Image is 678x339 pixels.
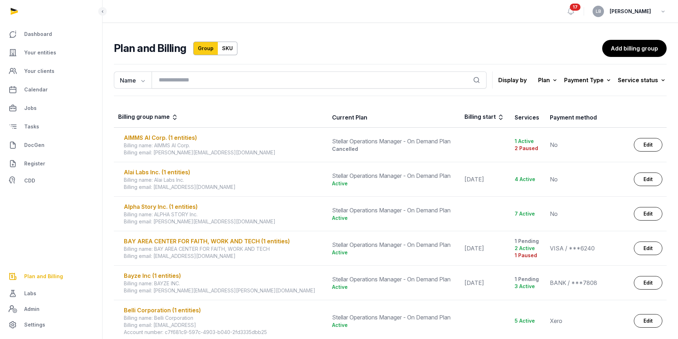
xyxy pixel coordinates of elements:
a: Edit [634,138,662,152]
div: Billing name: Belli Corporation [124,314,324,322]
a: DocGen [6,137,96,154]
a: Calendar [6,81,96,98]
div: 3 Active [515,283,541,290]
div: Account number: c7f681c9-597c-4903-b040-2fd3335dbb25 [124,329,324,336]
a: Labs [6,285,96,302]
div: No [550,210,625,218]
div: 1 Paused [515,252,541,259]
a: Admin [6,302,96,316]
span: Tasks [24,122,39,131]
div: 1 Active [515,138,541,145]
div: 7 Active [515,210,541,217]
div: 1 Pending [515,276,541,283]
p: Display by [498,74,527,86]
a: Plan and Billing [6,268,96,285]
span: 17 [570,4,580,11]
div: Active [332,322,456,329]
a: Edit [634,242,662,255]
div: No [550,175,625,184]
span: Admin [24,305,40,313]
span: Dashboard [24,30,52,38]
a: Your clients [6,63,96,80]
div: Billing email: [EMAIL_ADDRESS][DOMAIN_NAME] [124,184,324,191]
div: Stellar Operations Manager - On Demand Plan [332,137,456,145]
span: DocGen [24,141,44,149]
div: Active [332,284,456,291]
span: Labs [24,289,36,298]
span: CDD [24,176,35,185]
div: Current Plan [332,113,367,122]
a: Dashboard [6,26,96,43]
button: Name [114,71,152,89]
div: Xero [550,317,625,325]
div: Billing email: [EMAIL_ADDRESS] [124,322,324,329]
div: AIMMS AI Corp. (1 entities) [124,133,324,142]
span: Register [24,159,45,168]
div: Active [332,180,456,187]
div: Belli Corporation (1 entities) [124,306,324,314]
td: [DATE] [460,231,510,266]
div: No [550,141,625,149]
div: Billing name: Alai Labs Inc. [124,176,324,184]
a: Jobs [6,100,96,117]
div: 2 Active [515,245,541,252]
span: LB [596,9,601,14]
div: Billing group name [118,112,178,122]
a: Tasks [6,118,96,135]
td: [DATE] [460,266,510,300]
div: Billing name: ALPHA STORY Inc. [124,211,324,218]
a: Edit [634,207,662,221]
div: Billing email: [PERSON_NAME][EMAIL_ADDRESS][PERSON_NAME][DOMAIN_NAME] [124,287,324,294]
div: Plan [538,75,558,85]
div: 2 Paused [515,145,541,152]
a: Add billing group [602,40,667,57]
a: Settings [6,316,96,333]
div: Billing email: [PERSON_NAME][EMAIL_ADDRESS][DOMAIN_NAME] [124,149,324,156]
div: Billing name: BAYZE INC. [124,280,324,287]
div: Alpha Story Inc. (1 entities) [124,202,324,211]
div: 5 Active [515,317,541,324]
div: Payment Type [564,75,612,85]
a: Your entities [6,44,96,61]
div: Stellar Operations Manager - On Demand Plan [332,171,456,180]
div: 1 Pending [515,238,541,245]
a: SKU [218,42,237,55]
span: Settings [24,321,45,329]
div: Stellar Operations Manager - On Demand Plan [332,206,456,214]
div: Bayze Inc (1 entities) [124,271,324,280]
span: Jobs [24,104,37,112]
a: Group [193,42,218,55]
button: LB [593,6,604,17]
a: Register [6,155,96,172]
div: Services [515,113,539,122]
div: Billing name: BAY AREA CENTER FOR FAITH, WORK AND TECH [124,245,324,253]
span: [PERSON_NAME] [610,7,651,16]
h2: Plan and Billing [114,42,186,55]
div: Active [332,249,456,256]
div: Active [332,214,456,222]
div: Alai Labs Inc. (1 entities) [124,168,324,176]
td: [DATE] [460,162,510,197]
div: Stellar Operations Manager - On Demand Plan [332,240,456,249]
div: Billing start [464,112,504,122]
span: Calendar [24,85,48,94]
div: Payment method [550,113,597,122]
div: Cancelled [332,145,456,153]
div: Billing name: AIMMS AI Corp. [124,142,324,149]
div: Billing email: [EMAIL_ADDRESS][DOMAIN_NAME] [124,253,324,260]
div: Stellar Operations Manager - On Demand Plan [332,313,456,322]
span: Your entities [24,48,56,57]
div: Stellar Operations Manager - On Demand Plan [332,275,456,284]
div: Billing email: [PERSON_NAME][EMAIL_ADDRESS][DOMAIN_NAME] [124,218,324,225]
span: Plan and Billing [24,272,63,281]
div: Service status [618,75,667,85]
div: 4 Active [515,176,541,183]
a: Edit [634,173,662,186]
div: BAY AREA CENTER FOR FAITH, WORK AND TECH (1 entities) [124,237,324,245]
span: Your clients [24,67,54,75]
a: CDD [6,174,96,188]
a: Edit [634,314,662,328]
a: Edit [634,276,662,290]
